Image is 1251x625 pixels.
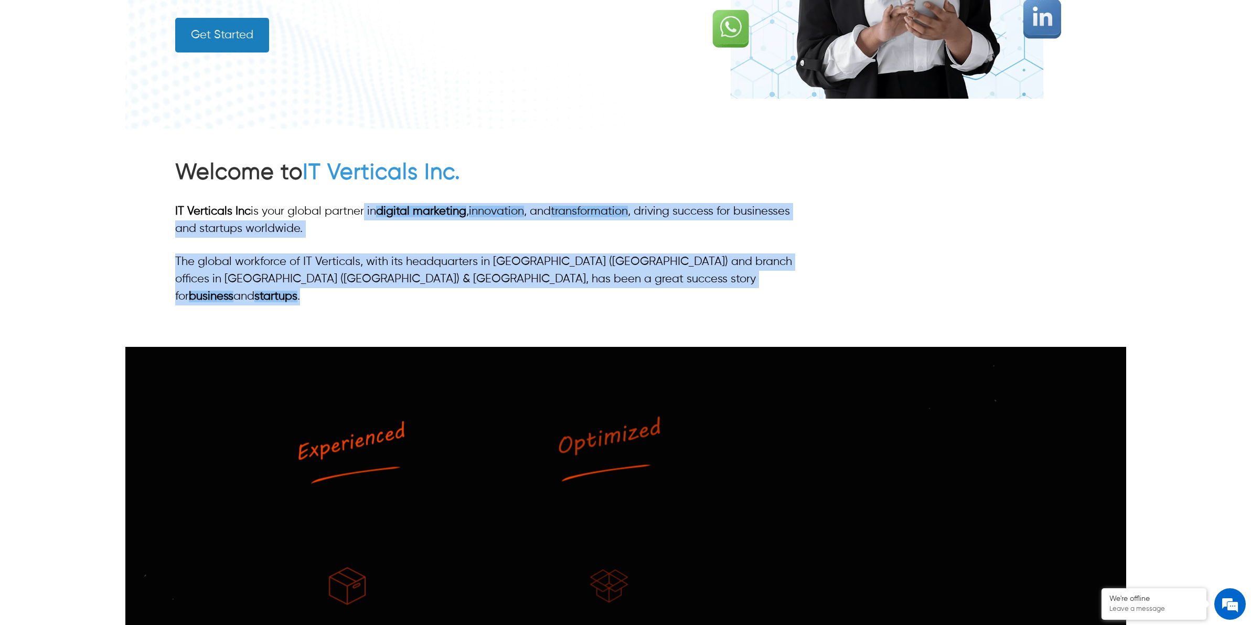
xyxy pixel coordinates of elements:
[376,206,466,217] a: digital marketing
[172,5,197,30] div: Minimize live chat window
[303,162,461,184] a: IT Verticals Inc.
[175,203,806,238] p: is your global partner in , , and , driving success for businesses and startups worldwide.
[18,63,44,69] img: logo_Zg8I0qSkbAqR2WFHt3p6CTuqpyXMFPubPcD2OT02zFN43Cy9FUNNG3NEPhM_Q1qe_.png
[72,276,80,282] img: salesiqlogo_leal7QplfZFryJ6FIlVepeu7OftD7mt8q6exU6-34PB8prfIgodN67KcxXM9Y7JQ_.png
[189,291,233,302] strong: business
[1109,595,1199,603] div: We're offline
[82,275,133,282] em: Driven by SalesIQ
[22,132,183,238] span: We are offline. Please leave us a message.
[551,206,628,217] span: transformation
[175,206,251,217] a: IT Verticals Inc
[175,158,806,187] h2: Welcome to
[469,206,524,217] span: innovation
[55,59,176,72] div: Leave a message
[254,291,297,302] a: startups
[154,323,190,337] em: Submit
[175,253,806,305] p: The global workforce of IT Verticals, with its headquarters in [GEOGRAPHIC_DATA] ([GEOGRAPHIC_DAT...
[1109,605,1199,613] p: Leave a message
[175,18,269,52] a: Get Started
[5,287,200,323] textarea: Type your message and click 'Submit'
